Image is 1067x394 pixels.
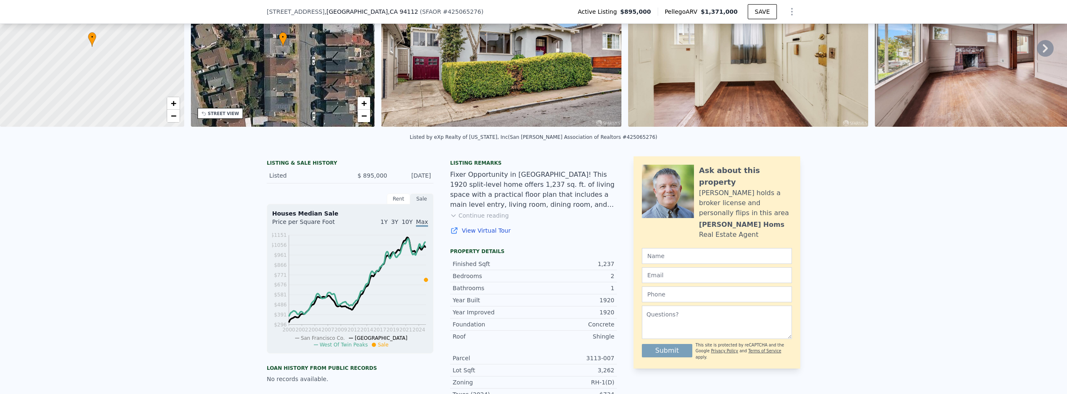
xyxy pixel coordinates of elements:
div: Rent [387,193,410,204]
a: Terms of Service [748,349,781,353]
tspan: 2012 [348,327,361,333]
span: 1Y [381,218,388,225]
div: Foundation [453,320,533,329]
div: [PERSON_NAME] Homs [699,220,784,230]
span: • [279,33,287,41]
div: 1920 [533,308,614,316]
span: − [170,110,176,121]
span: SFAOR [422,8,441,15]
tspan: 2000 [283,327,296,333]
tspan: $961 [274,252,287,258]
button: Show Options [784,3,800,20]
div: LISTING & SALE HISTORY [267,160,433,168]
a: Zoom out [358,110,370,122]
a: Zoom out [167,110,180,122]
button: Continue reading [450,211,509,220]
span: $1,371,000 [701,8,738,15]
a: Zoom in [167,97,180,110]
div: RH-1(D) [533,378,614,386]
div: Loan history from public records [267,365,433,371]
div: ( ) [420,8,483,16]
tspan: 2019 [386,327,399,333]
div: 3,262 [533,366,614,374]
tspan: 2002 [296,327,308,333]
div: Year Built [453,296,533,304]
tspan: $581 [274,292,287,298]
div: 2 [533,272,614,280]
input: Phone [642,286,792,302]
span: • [88,33,96,41]
div: Ask about this property [699,165,792,188]
a: View Virtual Tour [450,226,617,235]
div: Parcel [453,354,533,362]
div: • [279,32,287,47]
div: No records available. [267,375,433,383]
div: Bedrooms [453,272,533,280]
tspan: $1056 [271,242,287,248]
input: Email [642,267,792,283]
tspan: $676 [274,282,287,288]
tspan: 2007 [321,327,334,333]
tspan: $1151 [271,232,287,238]
span: [GEOGRAPHIC_DATA] [355,335,407,341]
div: This site is protected by reCAPTCHA and the Google and apply. [696,342,792,360]
div: Roof [453,332,533,341]
div: Shingle [533,332,614,341]
span: [STREET_ADDRESS] [267,8,325,16]
div: Year Improved [453,308,533,316]
div: Listing remarks [450,160,617,166]
div: Finished Sqft [453,260,533,268]
span: Pellego ARV [665,8,701,16]
button: SAVE [748,4,777,19]
span: Active Listing [578,8,620,16]
div: Real Estate Agent [699,230,759,240]
tspan: 2014 [361,327,373,333]
div: [DATE] [394,171,431,180]
div: STREET VIEW [208,110,239,117]
span: + [361,98,367,108]
span: + [170,98,176,108]
input: Name [642,248,792,264]
tspan: $866 [274,262,287,268]
div: 3113-007 [533,354,614,362]
div: Houses Median Sale [272,209,428,218]
div: Listed by eXp Realty of [US_STATE], Inc (San [PERSON_NAME] Association of Realtors #425065276) [410,134,657,140]
div: Zoning [453,378,533,386]
tspan: 2021 [399,327,412,333]
span: 10Y [402,218,413,225]
div: • [88,32,96,47]
div: 1920 [533,296,614,304]
tspan: $296 [274,322,287,328]
span: $895,000 [620,8,651,16]
span: Max [416,218,428,227]
div: Price per Square Foot [272,218,350,231]
tspan: $486 [274,302,287,308]
div: Concrete [533,320,614,329]
button: Submit [642,344,692,357]
div: Bathrooms [453,284,533,292]
tspan: 2004 [308,327,321,333]
span: 3Y [391,218,398,225]
tspan: 2009 [334,327,347,333]
span: # 425065276 [443,8,481,15]
span: Sale [378,342,388,348]
div: 1 [533,284,614,292]
span: − [361,110,367,121]
div: Listed [269,171,343,180]
tspan: 2017 [373,327,386,333]
div: Fixer Opportunity in [GEOGRAPHIC_DATA]! This 1920 split-level home offers 1,237 sq. ft. of living... [450,170,617,210]
div: Property details [450,248,617,255]
div: Lot Sqft [453,366,533,374]
span: , CA 94112 [388,8,418,15]
div: 1,237 [533,260,614,268]
a: Privacy Policy [711,349,738,353]
span: West Of Twin Peaks [320,342,368,348]
span: San Francisco Co. [301,335,345,341]
div: [PERSON_NAME] holds a broker license and personally flips in this area [699,188,792,218]
span: $ 895,000 [358,172,387,179]
tspan: 2024 [413,327,426,333]
a: Zoom in [358,97,370,110]
tspan: $391 [274,312,287,318]
tspan: $771 [274,272,287,278]
span: , [GEOGRAPHIC_DATA] [325,8,418,16]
